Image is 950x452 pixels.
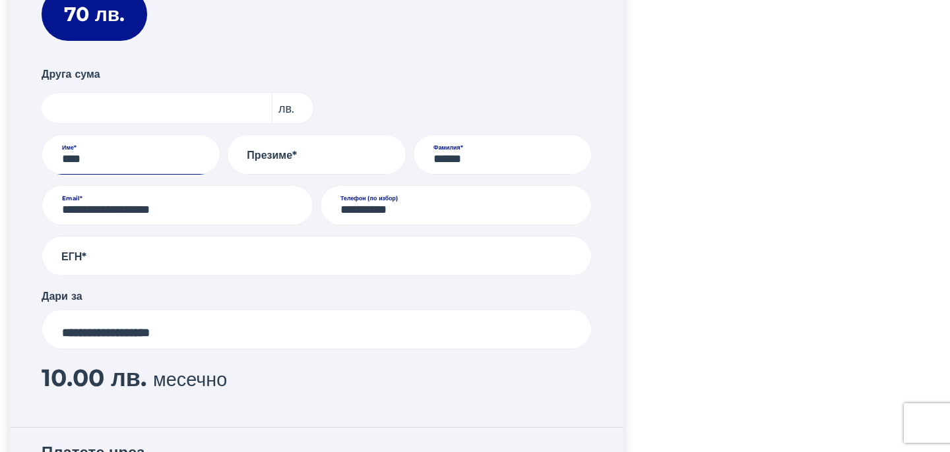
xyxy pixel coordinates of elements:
[42,363,104,392] span: 10.00
[42,66,100,84] label: Друга сума
[111,363,146,392] span: лв.
[42,288,82,304] label: Дари за
[153,368,227,391] span: месечно
[271,92,314,124] span: лв.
